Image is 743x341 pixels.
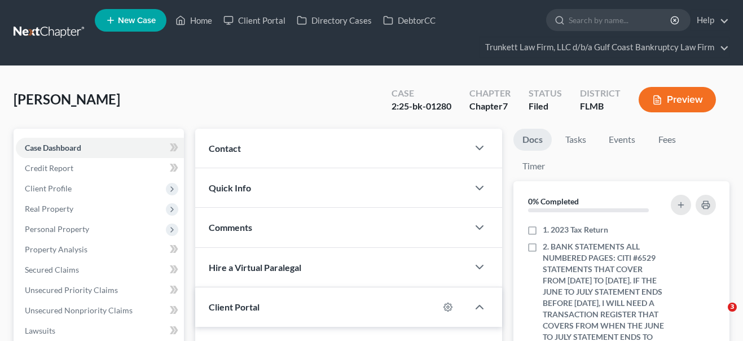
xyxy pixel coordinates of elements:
[513,155,554,177] a: Timer
[639,87,716,112] button: Preview
[170,10,218,30] a: Home
[25,224,89,234] span: Personal Property
[25,285,118,295] span: Unsecured Priority Claims
[25,265,79,274] span: Secured Claims
[25,183,72,193] span: Client Profile
[291,10,377,30] a: Directory Cases
[480,37,729,58] a: Trunkett Law Firm, LLC d/b/a Gulf Coast Bankruptcy Law Firm
[529,100,562,113] div: Filed
[16,300,184,321] a: Unsecured Nonpriority Claims
[728,303,737,312] span: 3
[16,138,184,158] a: Case Dashboard
[14,91,120,107] span: [PERSON_NAME]
[377,10,441,30] a: DebtorCC
[25,143,81,152] span: Case Dashboard
[25,204,73,213] span: Real Property
[529,87,562,100] div: Status
[649,129,685,151] a: Fees
[118,16,156,25] span: New Case
[580,100,621,113] div: FLMB
[209,143,241,154] span: Contact
[25,163,73,173] span: Credit Report
[503,100,508,111] span: 7
[25,326,55,335] span: Lawsuits
[209,182,251,193] span: Quick Info
[16,321,184,341] a: Lawsuits
[209,222,252,233] span: Comments
[600,129,644,151] a: Events
[469,87,511,100] div: Chapter
[556,129,595,151] a: Tasks
[528,196,579,206] strong: 0% Completed
[392,87,451,100] div: Case
[25,244,87,254] span: Property Analysis
[16,158,184,178] a: Credit Report
[218,10,291,30] a: Client Portal
[209,301,260,312] span: Client Portal
[16,239,184,260] a: Property Analysis
[569,10,672,30] input: Search by name...
[513,129,552,151] a: Docs
[16,280,184,300] a: Unsecured Priority Claims
[580,87,621,100] div: District
[543,224,608,235] span: 1. 2023 Tax Return
[16,260,184,280] a: Secured Claims
[469,100,511,113] div: Chapter
[705,303,732,330] iframe: Intercom live chat
[209,262,301,273] span: Hire a Virtual Paralegal
[392,100,451,113] div: 2:25-bk-01280
[691,10,729,30] a: Help
[25,305,133,315] span: Unsecured Nonpriority Claims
